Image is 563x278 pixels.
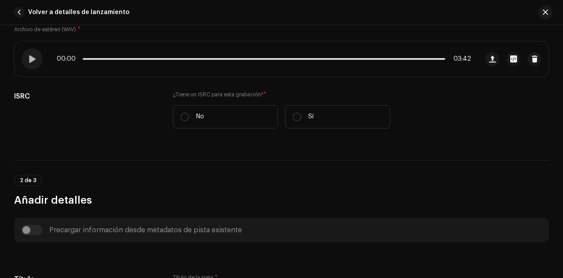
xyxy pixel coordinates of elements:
span: 03:42 [449,55,471,62]
label: ¿Tiene un ISRC para esta grabación? [173,91,390,98]
h5: ISRC [14,91,159,102]
p: No [196,112,204,121]
h3: Añadir detalles [14,193,549,207]
p: Sí [308,112,314,121]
